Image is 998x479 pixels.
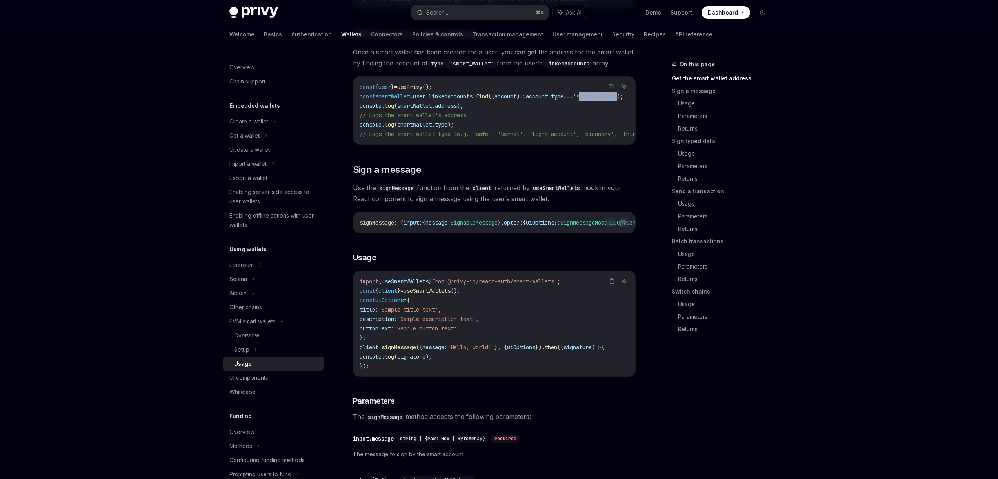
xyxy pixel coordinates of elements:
span: Dashboard [708,9,738,16]
a: Demo [645,9,661,16]
a: Sign typed data [672,135,775,147]
span: signMessage [360,219,394,226]
span: . [378,344,382,351]
span: SignableMessage [451,219,498,226]
span: account [494,93,516,100]
span: (( [557,344,564,351]
a: Usage [678,147,775,160]
a: API reference [675,25,713,44]
div: Search... [426,8,448,17]
div: Export a wallet [229,173,267,183]
a: Batch transactions [672,235,775,248]
a: Send a transaction [672,185,775,198]
button: Ask AI [553,5,587,20]
div: Update a wallet [229,145,270,154]
div: Import a wallet [229,159,267,169]
span: === [564,93,573,100]
span: log [385,353,394,360]
span: find [476,93,488,100]
a: Returns [678,172,775,185]
span: . [382,121,385,128]
div: Create a wallet [229,117,268,126]
span: string | {raw: Hex | ByteArray} [400,435,485,442]
span: smartWallet [397,121,432,128]
div: Other chains [229,303,262,312]
span: console [360,102,382,109]
span: description: [360,316,397,323]
code: type: 'smart_wallet' [428,59,497,68]
span: smartWallet [397,102,432,109]
span: client [378,287,397,294]
span: user [378,83,391,91]
span: = [400,287,404,294]
div: Prompting users to fund [229,470,291,479]
button: Copy the contents from the code block [606,217,616,227]
span: ); [425,353,432,360]
span: { [422,219,425,226]
div: Bitcoin [229,288,247,298]
div: Solana [229,274,247,284]
span: . [548,93,551,100]
span: '@privy-io/react-auth/smart-wallets' [444,278,557,285]
div: Get a wallet [229,131,260,140]
a: Switch chains [672,285,775,298]
a: Parameters [678,210,775,223]
span: type [435,121,447,128]
div: Setup [234,345,249,354]
button: Copy the contents from the code block [606,82,616,92]
span: Parameters [353,396,395,406]
a: Update a wallet [223,143,324,157]
a: Enabling server-side access to user wallets [223,185,324,209]
a: Dashboard [702,6,750,19]
span: console [360,353,382,360]
span: }; [360,334,366,341]
span: : [447,219,451,226]
span: } [391,83,394,91]
div: Usage [234,359,252,368]
span: }, { [494,344,507,351]
span: user [413,93,425,100]
span: 'Hello, world!' [447,344,494,351]
span: client [360,344,378,351]
span: Sign a message [353,163,422,176]
span: title: [360,306,378,313]
a: Authentication [291,25,332,44]
span: = [404,297,407,304]
span: uiOptions [375,297,404,304]
span: ); [457,102,463,109]
span: signature [397,353,425,360]
span: . [473,93,476,100]
a: Wallets [341,25,362,44]
span: import [360,278,378,285]
span: buttonText: [360,325,394,332]
a: Returns [678,323,775,336]
div: input.message [353,435,394,443]
div: Overview [229,427,254,437]
span: input [404,219,419,226]
h5: Using wallets [229,245,267,254]
span: : [419,219,422,226]
span: ); [617,93,623,100]
div: Whitelabel [229,387,257,397]
span: . [425,93,429,100]
span: ); [447,121,454,128]
span: const [360,297,375,304]
span: uiOptions [507,344,535,351]
span: , [438,306,441,313]
code: client [469,184,494,192]
span: On this page [680,60,715,69]
span: ( [394,121,397,128]
span: (( [488,93,494,100]
a: Usage [678,198,775,210]
span: }); [360,363,369,370]
a: Parameters [678,260,775,273]
span: log [385,121,394,128]
span: { [407,297,410,304]
span: SignMessageModalUIOptions [560,219,639,226]
a: Other chains [223,300,324,314]
div: UI components [229,373,268,383]
code: signMessage [365,413,405,421]
span: The method accepts the following parameters: [353,411,636,422]
a: Returns [678,223,775,235]
span: 'Sample button text' [394,325,457,332]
